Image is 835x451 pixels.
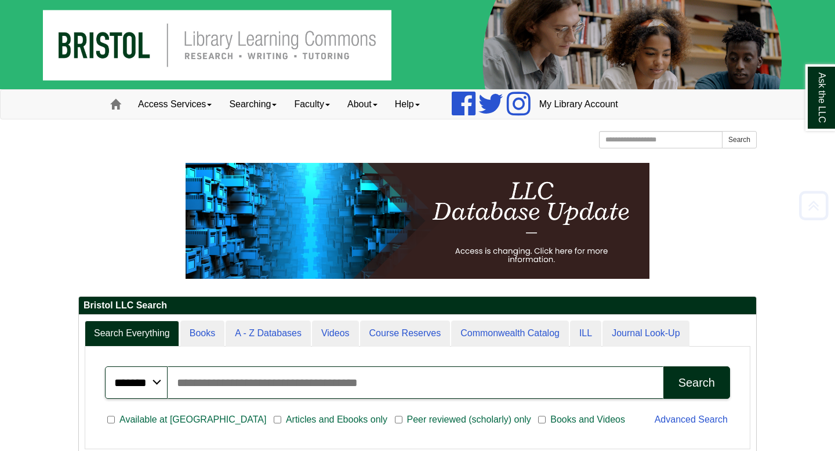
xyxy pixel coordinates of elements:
input: Books and Videos [538,414,546,425]
a: ILL [570,321,601,347]
button: Search [722,131,757,148]
input: Peer reviewed (scholarly) only [395,414,402,425]
a: About [339,90,386,119]
a: My Library Account [531,90,627,119]
a: Searching [220,90,285,119]
span: Peer reviewed (scholarly) only [402,413,536,427]
input: Available at [GEOGRAPHIC_DATA] [107,414,115,425]
a: Videos [312,321,359,347]
div: Search [678,376,715,390]
span: Articles and Ebooks only [281,413,392,427]
span: Available at [GEOGRAPHIC_DATA] [115,413,271,427]
a: Search Everything [85,321,179,347]
a: Books [180,321,224,347]
a: Access Services [129,90,220,119]
a: Advanced Search [655,414,728,424]
a: Commonwealth Catalog [451,321,569,347]
a: Course Reserves [360,321,451,347]
img: HTML tutorial [186,163,649,279]
a: Help [386,90,429,119]
button: Search [663,366,730,399]
span: Books and Videos [546,413,630,427]
a: Back to Top [795,198,832,213]
a: A - Z Databases [226,321,311,347]
a: Journal Look-Up [602,321,689,347]
h2: Bristol LLC Search [79,297,756,315]
input: Articles and Ebooks only [274,414,281,425]
a: Faculty [285,90,339,119]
